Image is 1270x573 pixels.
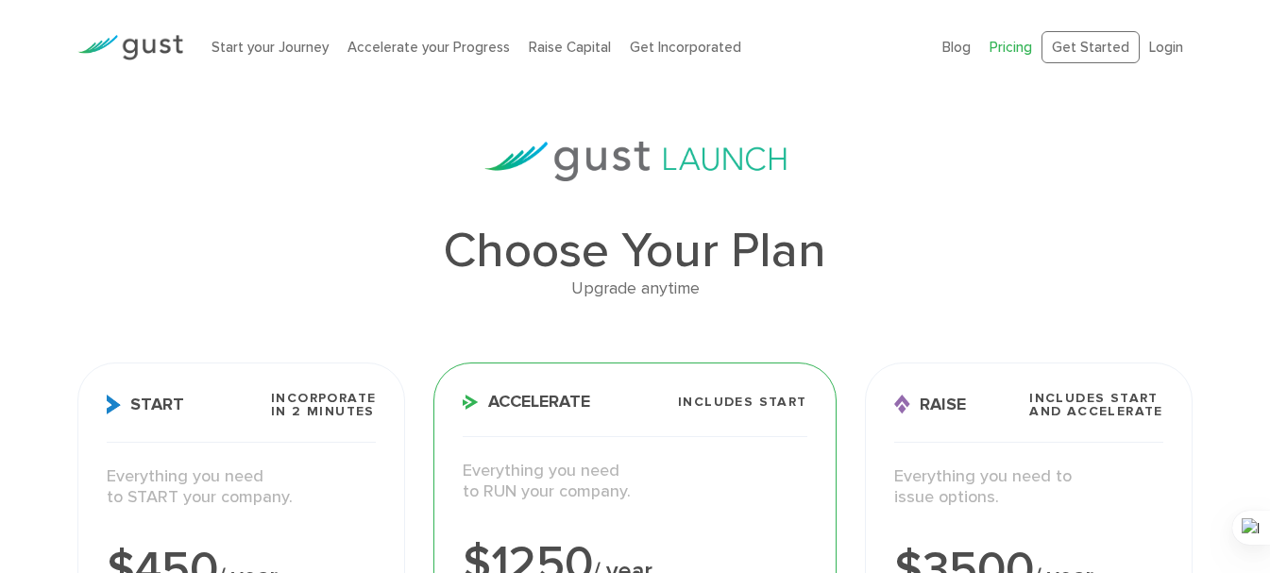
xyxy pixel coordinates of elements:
a: Start your Journey [212,39,329,56]
a: Get Incorporated [630,39,741,56]
a: Get Started [1041,31,1140,64]
img: Start Icon X2 [107,395,121,414]
p: Everything you need to RUN your company. [463,461,806,503]
span: Start [107,395,184,414]
a: Blog [942,39,971,56]
img: gust-launch-logos.svg [484,142,787,181]
span: Incorporate in 2 Minutes [271,392,376,418]
img: Accelerate Icon [463,395,479,410]
a: Pricing [990,39,1032,56]
a: Raise Capital [529,39,611,56]
a: Accelerate your Progress [347,39,510,56]
a: Login [1149,39,1183,56]
img: Gust Logo [77,35,183,60]
span: Accelerate [463,394,590,411]
span: Includes START [678,396,807,409]
img: Raise Icon [894,395,910,414]
div: Upgrade anytime [77,276,1193,303]
h1: Choose Your Plan [77,227,1193,276]
p: Everything you need to issue options. [894,466,1163,509]
span: Raise [894,395,966,414]
span: Includes START and ACCELERATE [1029,392,1163,418]
p: Everything you need to START your company. [107,466,376,509]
